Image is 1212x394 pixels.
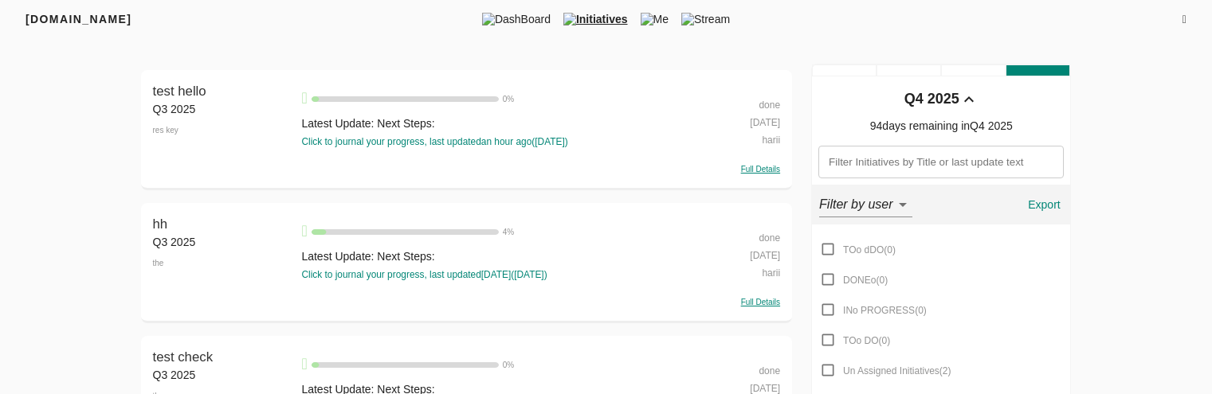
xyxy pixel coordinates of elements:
img: stream.png [681,13,694,25]
img: me.png [641,13,653,25]
div: Q3 2025 [153,101,294,117]
span: hh [153,217,168,232]
span: DONEo ( 0 ) [843,275,888,286]
span: 94 days remaining in Q4 2025 [870,119,1013,132]
span: TOo DO ( 0 ) [843,335,890,346]
img: dashboard.png [482,13,495,25]
div: Filter by user [819,192,912,217]
span: DashBoard [476,11,557,27]
div: Latest Update: Next Steps: [301,248,678,264]
input: Filter Initiatives by Title or last update text [818,146,1064,178]
div: Q3 2025 [153,234,294,250]
div: [DATE] [686,245,780,263]
div: done [686,361,780,378]
div: the [153,250,294,277]
span: 4 % [503,228,514,236]
div: harii [686,263,780,280]
span: Initiatives [557,11,634,27]
div: Click to journal your progress, last updated an hour ago ( [DATE] ) [301,135,678,149]
span: Un Assigned Initiatives ( 2 ) [843,365,951,376]
span: 0 % [503,361,514,369]
span: Full Details [741,298,780,306]
span: TOo dDO ( 0 ) [843,244,896,256]
div: Latest Update: Next Steps: [301,115,678,131]
div: Click to journal your progress, last updated [DATE] ( [DATE] ) [301,268,678,282]
div: done [686,228,780,245]
img: tic.png [563,13,576,25]
em: Filter by user [819,197,892,211]
span: Stream [675,11,736,27]
div: Q4 2025 [904,89,959,110]
span: test hello [153,84,206,99]
span: Full Details [741,165,780,174]
div: Q3 2025 [153,367,294,383]
div: [DATE] [686,112,780,130]
div: done [686,95,780,112]
span: Me [634,11,675,27]
div: harii [686,130,780,147]
span: Export [1025,195,1063,215]
button: Export [1018,185,1069,224]
span: INo PROGRESS ( 0 ) [843,305,927,316]
span: 0 % [503,95,514,103]
div: res key [153,117,294,144]
span: test check [153,349,214,365]
span: [DOMAIN_NAME] [25,13,131,25]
